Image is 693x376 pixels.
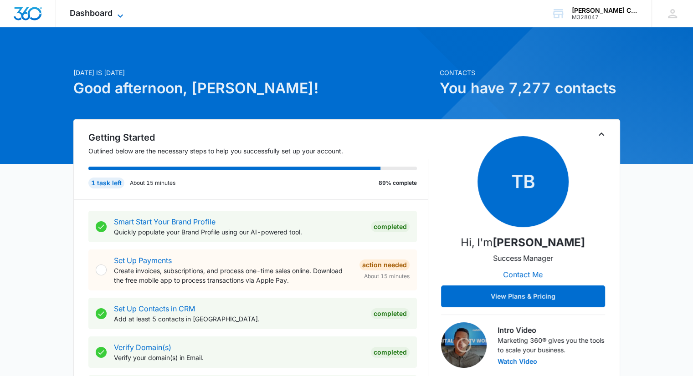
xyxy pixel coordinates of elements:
[114,266,352,285] p: Create invoices, subscriptions, and process one-time sales online. Download the free mobile app t...
[477,136,569,227] span: TB
[114,353,364,362] p: Verify your domain(s) in Email.
[441,285,605,307] button: View Plans & Pricing
[70,8,113,18] span: Dashboard
[114,256,172,265] a: Set Up Payments
[114,217,216,226] a: Smart Start Your Brand Profile
[596,129,607,140] button: Toggle Collapse
[493,236,585,249] strong: [PERSON_NAME]
[73,68,434,77] p: [DATE] is [DATE]
[493,253,553,264] p: Success Manager
[572,14,638,20] div: account id
[88,146,428,156] p: Outlined below are the necessary steps to help you successfully set up your account.
[371,347,410,358] div: Completed
[441,322,487,368] img: Intro Video
[461,234,585,251] p: Hi, I'm
[88,131,428,144] h2: Getting Started
[498,335,605,355] p: Marketing 360® gives you the tools to scale your business.
[114,314,364,324] p: Add at least 5 contacts in [GEOGRAPHIC_DATA].
[379,179,417,187] p: 89% complete
[371,221,410,232] div: Completed
[572,7,638,14] div: account name
[114,227,364,237] p: Quickly populate your Brand Profile using our AI-powered tool.
[364,272,410,280] span: About 15 minutes
[114,343,171,352] a: Verify Domain(s)
[440,68,620,77] p: Contacts
[114,304,195,313] a: Set Up Contacts in CRM
[73,77,434,99] h1: Good afternoon, [PERSON_NAME]!
[494,264,552,285] button: Contact Me
[371,308,410,319] div: Completed
[88,178,124,188] div: 1 task left
[359,259,410,270] div: Action Needed
[498,325,605,335] h3: Intro Video
[130,179,175,187] p: About 15 minutes
[498,358,537,365] button: Watch Video
[440,77,620,99] h1: You have 7,277 contacts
